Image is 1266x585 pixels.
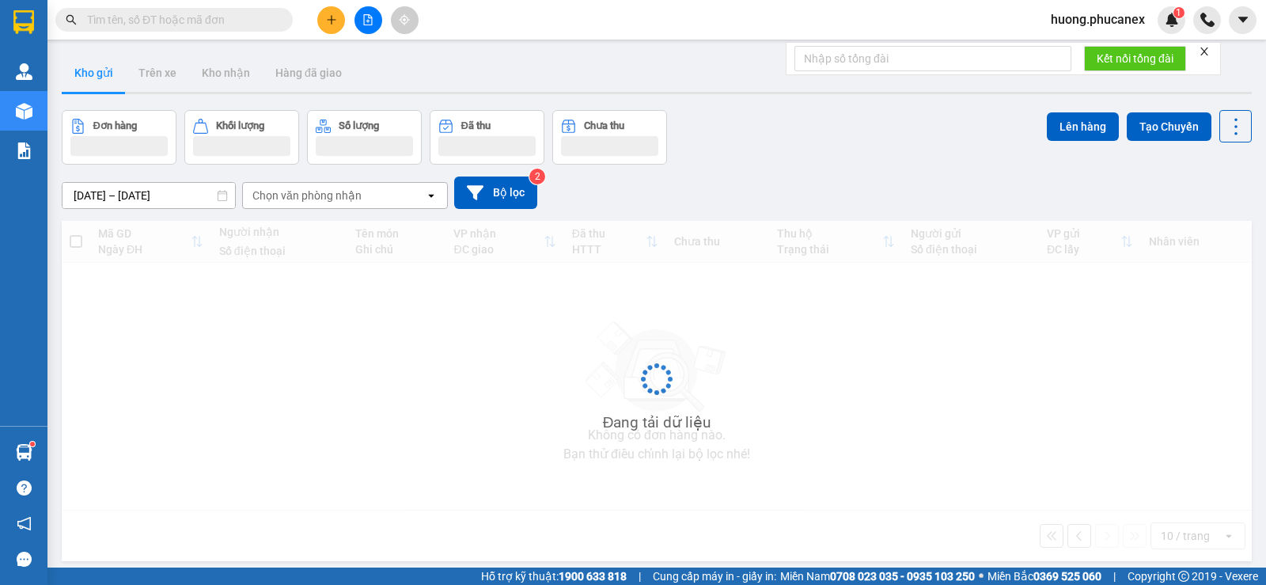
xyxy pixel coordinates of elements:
[639,568,641,585] span: |
[529,169,545,184] sup: 2
[430,110,544,165] button: Đã thu
[17,552,32,567] span: message
[1176,7,1181,18] span: 1
[603,411,711,435] div: Đang tải dữ liệu
[461,120,491,131] div: Đã thu
[1047,112,1119,141] button: Lên hàng
[653,568,776,585] span: Cung cấp máy in - giấy in:
[16,142,32,159] img: solution-icon
[263,54,354,92] button: Hàng đã giao
[1033,570,1101,583] strong: 0369 525 060
[1165,13,1179,27] img: icon-new-feature
[307,110,422,165] button: Số lượng
[481,568,627,585] span: Hỗ trợ kỹ thuật:
[391,6,419,34] button: aim
[399,14,410,25] span: aim
[189,54,263,92] button: Kho nhận
[559,570,627,583] strong: 1900 633 818
[326,14,337,25] span: plus
[1084,46,1186,71] button: Kết nối tổng đài
[87,11,274,28] input: Tìm tên, số ĐT hoặc mã đơn
[1236,13,1250,27] span: caret-down
[252,188,362,203] div: Chọn văn phòng nhận
[425,189,438,202] svg: open
[17,516,32,531] span: notification
[1097,50,1173,67] span: Kết nối tổng đài
[1038,9,1158,29] span: huong.phucanex
[979,573,984,579] span: ⚪️
[63,183,235,208] input: Select a date range.
[126,54,189,92] button: Trên xe
[13,10,34,34] img: logo-vxr
[1127,112,1211,141] button: Tạo Chuyến
[317,6,345,34] button: plus
[1173,7,1185,18] sup: 1
[66,14,77,25] span: search
[454,177,537,209] button: Bộ lọc
[987,568,1101,585] span: Miền Bắc
[17,481,32,496] span: question-circle
[1199,46,1210,57] span: close
[794,46,1071,71] input: Nhập số tổng đài
[584,120,624,131] div: Chưa thu
[93,120,137,131] div: Đơn hàng
[62,54,126,92] button: Kho gửi
[552,110,667,165] button: Chưa thu
[1200,13,1215,27] img: phone-icon
[16,103,32,120] img: warehouse-icon
[780,568,975,585] span: Miền Nam
[184,110,299,165] button: Khối lượng
[362,14,373,25] span: file-add
[339,120,379,131] div: Số lượng
[354,6,382,34] button: file-add
[216,120,264,131] div: Khối lượng
[1113,568,1116,585] span: |
[16,63,32,80] img: warehouse-icon
[30,442,35,446] sup: 1
[1229,6,1257,34] button: caret-down
[830,570,975,583] strong: 0708 023 035 - 0935 103 250
[62,110,176,165] button: Đơn hàng
[1178,571,1189,582] span: copyright
[16,444,32,461] img: warehouse-icon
